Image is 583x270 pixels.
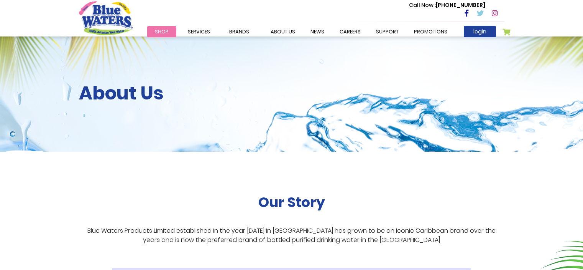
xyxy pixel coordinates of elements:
[406,26,455,37] a: Promotions
[332,26,368,37] a: careers
[409,1,485,9] p: [PHONE_NUMBER]
[464,26,496,37] a: login
[368,26,406,37] a: support
[155,28,169,35] span: Shop
[79,226,504,245] p: Blue Waters Products Limited established in the year [DATE] in [GEOGRAPHIC_DATA] has grown to be ...
[409,1,436,9] span: Call Now :
[263,26,303,37] a: about us
[303,26,332,37] a: News
[79,1,133,35] a: store logo
[188,28,210,35] span: Services
[258,194,325,210] h2: Our Story
[229,28,249,35] span: Brands
[79,82,504,104] h2: About Us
